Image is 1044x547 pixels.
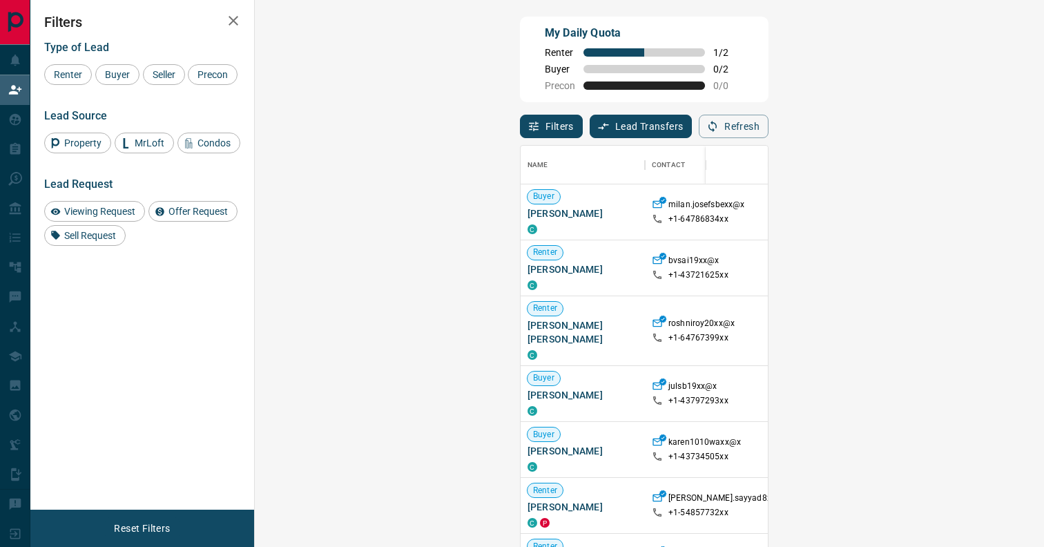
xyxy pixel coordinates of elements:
span: [PERSON_NAME] [PERSON_NAME] [528,318,638,346]
p: karen1010waxx@x [668,436,741,451]
span: Lead Request [44,177,113,191]
span: Viewing Request [59,206,140,217]
p: +1- 43721625xx [668,269,728,281]
span: 0 / 0 [713,80,744,91]
span: 0 / 2 [713,64,744,75]
button: Refresh [699,115,768,138]
span: Buyer [545,64,575,75]
p: My Daily Quota [545,25,744,41]
div: Sell Request [44,225,126,246]
span: Lead Source [44,109,107,122]
div: MrLoft [115,133,174,153]
div: condos.ca [528,406,537,416]
span: Buyer [528,372,560,384]
span: [PERSON_NAME] [528,444,638,458]
div: Seller [143,64,185,85]
span: Renter [49,69,87,80]
span: Buyer [528,429,560,441]
button: Lead Transfers [590,115,693,138]
span: [PERSON_NAME] [528,500,638,514]
span: Renter [545,47,575,58]
div: Contact [645,146,755,184]
h2: Filters [44,14,240,30]
div: condos.ca [528,350,537,360]
span: [PERSON_NAME] [528,207,638,220]
span: Property [59,137,106,148]
span: Renter [528,485,563,497]
p: +1- 54857732xx [668,507,728,519]
div: Renter [44,64,92,85]
div: Contact [652,146,685,184]
span: [PERSON_NAME] [528,388,638,402]
span: Offer Request [164,206,233,217]
p: julsb19xx@x [668,381,717,395]
span: Buyer [100,69,135,80]
span: Renter [528,247,563,258]
p: milan.josefsbexx@x [668,199,744,213]
p: roshniroy20xx@x [668,318,735,332]
div: property.ca [540,518,550,528]
button: Reset Filters [105,517,179,540]
div: Property [44,133,111,153]
div: condos.ca [528,518,537,528]
p: +1- 64786834xx [668,213,728,225]
span: Renter [528,303,563,314]
div: Buyer [95,64,139,85]
div: condos.ca [528,462,537,472]
div: Name [528,146,548,184]
p: +1- 64767399xx [668,332,728,344]
div: Condos [177,133,240,153]
span: Buyer [528,191,560,202]
span: Condos [193,137,235,148]
span: Seller [148,69,180,80]
span: Precon [193,69,233,80]
span: 1 / 2 [713,47,744,58]
div: Precon [188,64,238,85]
p: +1- 43797293xx [668,395,728,407]
button: Filters [520,115,583,138]
div: condos.ca [528,224,537,234]
div: Viewing Request [44,201,145,222]
span: [PERSON_NAME] [528,262,638,276]
div: condos.ca [528,280,537,290]
span: Sell Request [59,230,121,241]
p: bvsai19xx@x [668,255,719,269]
p: [PERSON_NAME].sayyad8xx@x [668,492,787,507]
span: Precon [545,80,575,91]
div: Name [521,146,645,184]
span: MrLoft [130,137,169,148]
div: Offer Request [148,201,238,222]
span: Type of Lead [44,41,109,54]
p: +1- 43734505xx [668,451,728,463]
